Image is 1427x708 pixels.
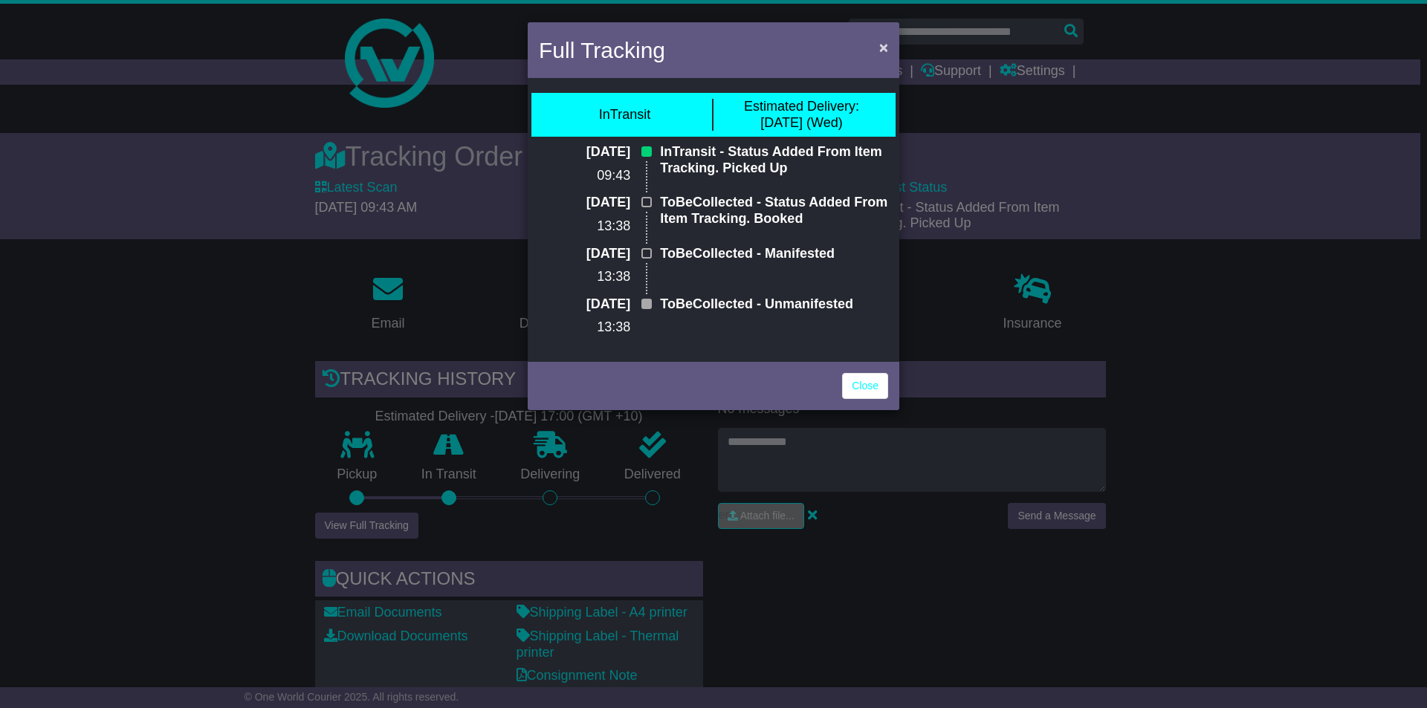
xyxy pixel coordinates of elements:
[539,33,665,67] h4: Full Tracking
[660,246,888,262] p: ToBeCollected - Manifested
[842,373,888,399] a: Close
[539,168,630,184] p: 09:43
[539,144,630,160] p: [DATE]
[539,218,630,235] p: 13:38
[660,144,888,176] p: InTransit - Status Added From Item Tracking. Picked Up
[744,99,859,114] span: Estimated Delivery:
[539,296,630,313] p: [DATE]
[660,195,888,227] p: ToBeCollected - Status Added From Item Tracking. Booked
[599,107,650,123] div: InTransit
[879,39,888,56] span: ×
[539,269,630,285] p: 13:38
[539,246,630,262] p: [DATE]
[539,319,630,336] p: 13:38
[744,99,859,131] div: [DATE] (Wed)
[872,32,896,62] button: Close
[539,195,630,211] p: [DATE]
[660,296,888,313] p: ToBeCollected - Unmanifested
